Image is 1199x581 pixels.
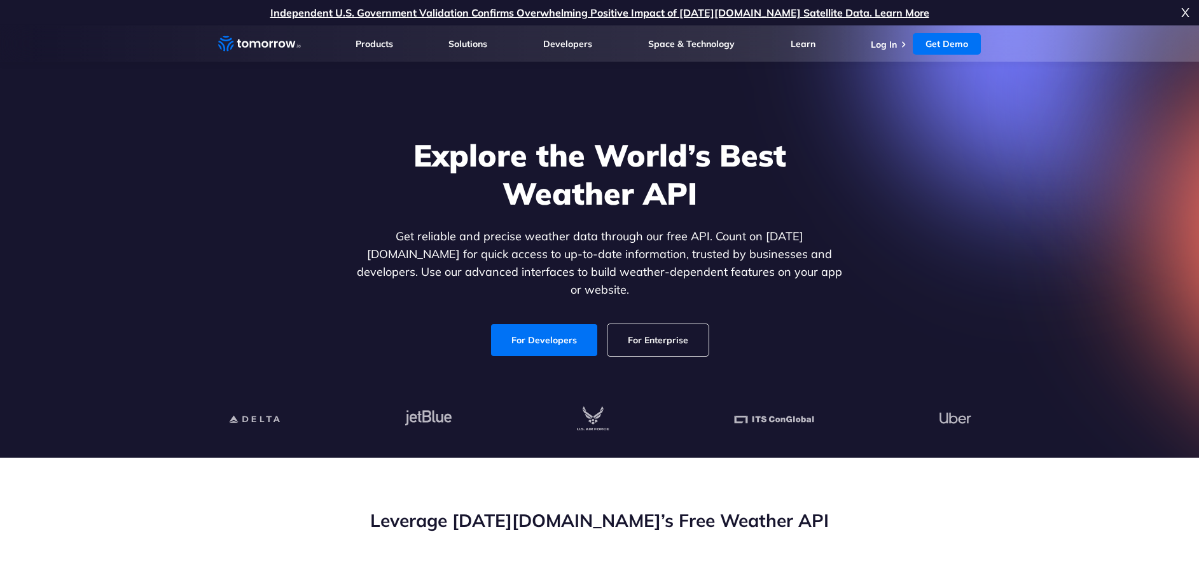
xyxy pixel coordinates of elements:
a: Products [356,38,393,50]
a: Log In [871,39,897,50]
a: Developers [543,38,592,50]
a: Get Demo [913,33,981,55]
a: Home link [218,34,301,53]
a: Space & Technology [648,38,735,50]
h1: Explore the World’s Best Weather API [354,136,845,212]
a: For Enterprise [607,324,709,356]
p: Get reliable and precise weather data through our free API. Count on [DATE][DOMAIN_NAME] for quic... [354,228,845,299]
a: Independent U.S. Government Validation Confirms Overwhelming Positive Impact of [DATE][DOMAIN_NAM... [270,6,929,19]
a: Learn [791,38,815,50]
a: Solutions [448,38,487,50]
h2: Leverage [DATE][DOMAIN_NAME]’s Free Weather API [218,509,981,533]
a: For Developers [491,324,597,356]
